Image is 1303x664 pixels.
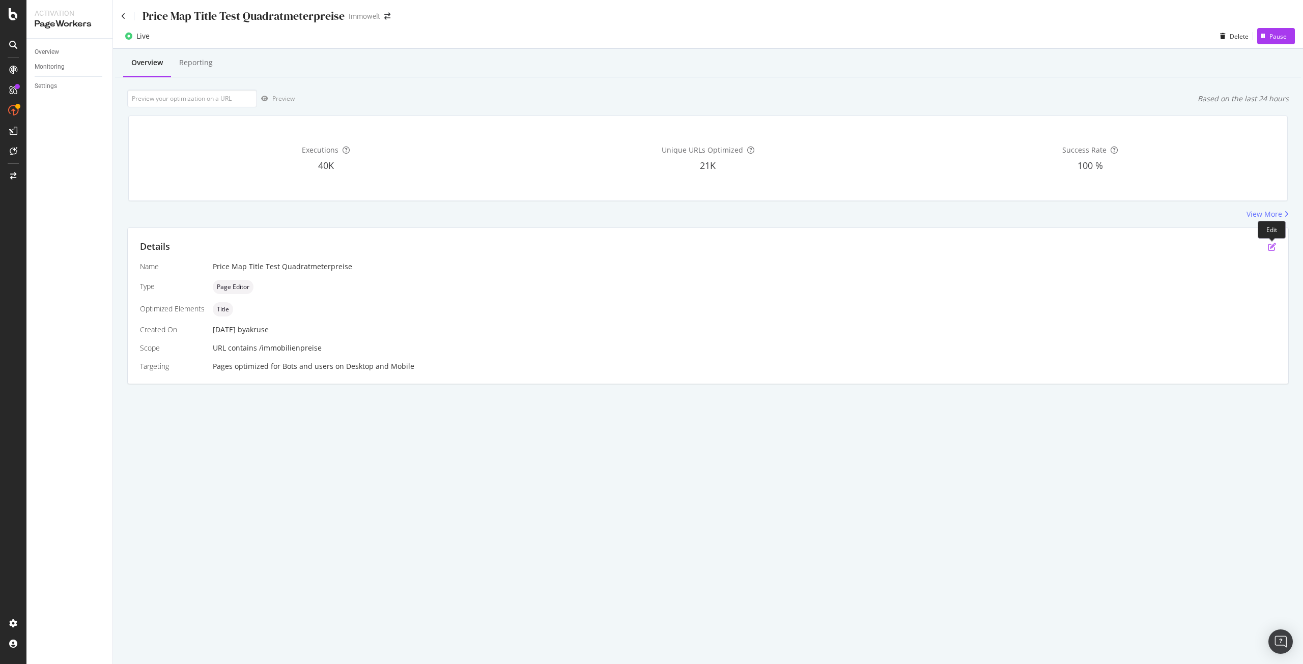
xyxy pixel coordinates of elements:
[700,159,716,171] span: 21K
[35,8,104,18] div: Activation
[349,11,380,21] div: Immowelt
[140,325,205,335] div: Created On
[213,262,1276,272] div: Price Map Title Test Quadratmeterpreise
[35,81,57,92] div: Settings
[1247,209,1289,219] a: View More
[35,18,104,30] div: PageWorkers
[1258,221,1286,239] div: Edit
[213,302,233,316] div: neutral label
[213,280,253,294] div: neutral label
[213,343,322,353] span: URL contains /immobilienpreise
[318,159,334,171] span: 40K
[1062,145,1107,155] span: Success Rate
[136,31,150,41] div: Live
[143,8,345,24] div: Price Map Title Test Quadratmeterpreise
[217,306,229,312] span: Title
[127,90,257,107] input: Preview your optimization on a URL
[302,145,338,155] span: Executions
[1198,94,1289,104] div: Based on the last 24 hours
[272,94,295,103] div: Preview
[121,13,126,20] a: Click to go back
[1078,159,1103,171] span: 100 %
[213,325,1276,335] div: [DATE]
[217,284,249,290] span: Page Editor
[35,62,105,72] a: Monitoring
[282,361,333,371] div: Bots and users
[346,361,414,371] div: Desktop and Mobile
[1269,32,1287,41] div: Pause
[35,81,105,92] a: Settings
[131,57,163,68] div: Overview
[179,57,213,68] div: Reporting
[140,262,205,272] div: Name
[1257,28,1295,44] button: Pause
[1268,629,1293,654] div: Open Intercom Messenger
[35,47,59,57] div: Overview
[1216,28,1249,44] button: Delete
[1230,32,1249,41] div: Delete
[1268,243,1276,251] div: pen-to-square
[213,361,1276,371] div: Pages optimized for on
[140,343,205,353] div: Scope
[662,145,743,155] span: Unique URLs Optimized
[140,281,205,292] div: Type
[35,47,105,57] a: Overview
[140,361,205,371] div: Targeting
[384,13,390,20] div: arrow-right-arrow-left
[1247,209,1282,219] div: View More
[35,62,65,72] div: Monitoring
[257,91,295,107] button: Preview
[140,304,205,314] div: Optimized Elements
[140,240,170,253] div: Details
[238,325,269,335] div: by akruse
